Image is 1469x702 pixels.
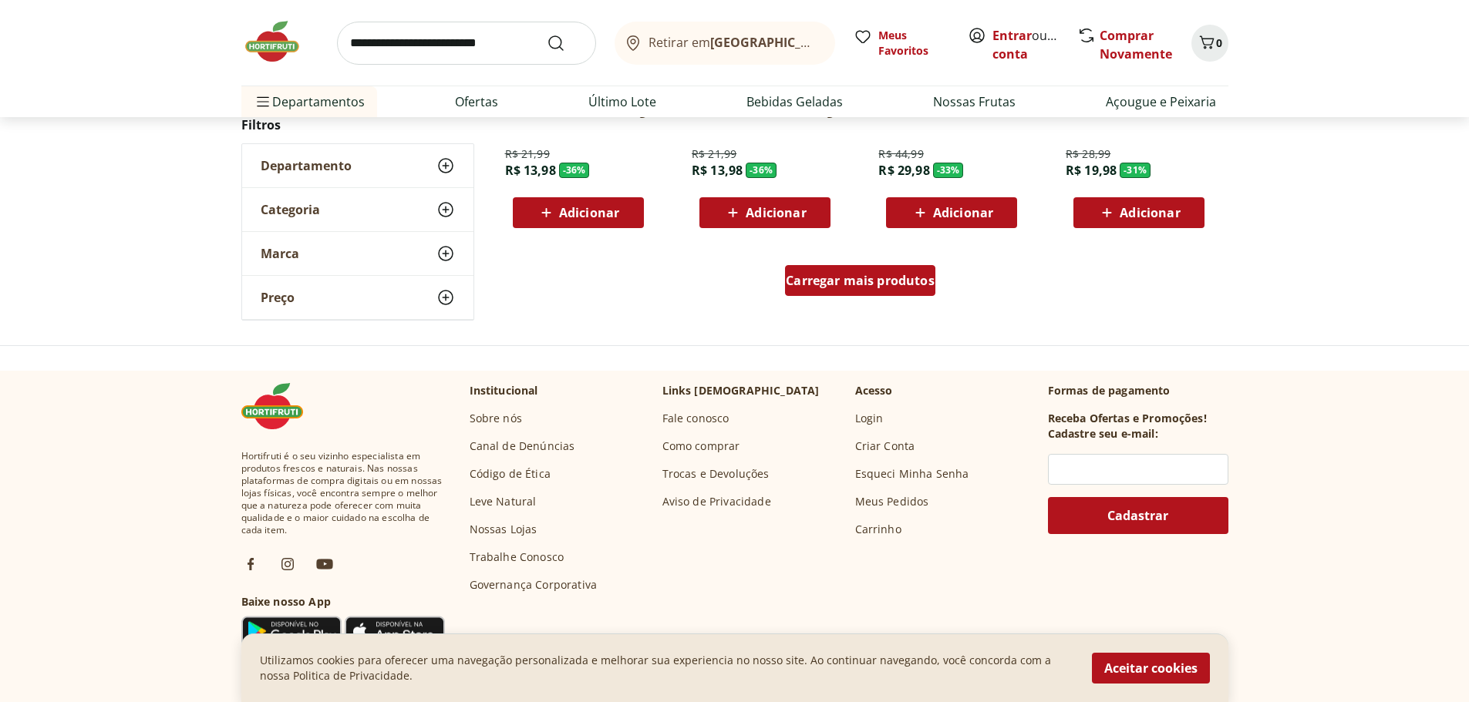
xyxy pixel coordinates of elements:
img: App Store Icon [345,616,445,647]
a: Governança Corporativa [470,577,598,593]
span: Meus Favoritos [878,28,949,59]
span: Adicionar [933,207,993,219]
img: fb [241,555,260,573]
button: Aceitar cookies [1092,653,1210,684]
button: Cadastrar [1048,497,1228,534]
span: Adicionar [1120,207,1180,219]
span: R$ 19,98 [1066,162,1117,179]
p: Institucional [470,383,538,398]
span: Carregar mais produtos [786,274,935,287]
a: Último Lote [588,92,656,111]
button: Categoria [242,188,473,231]
span: - 33 % [933,163,964,178]
span: Departamentos [254,83,365,120]
a: Criar conta [992,27,1077,62]
span: Retirar em [649,35,819,49]
h2: Filtros [241,109,474,140]
span: Categoria [261,202,320,217]
span: R$ 28,99 [1066,146,1110,162]
img: Hortifruti [241,18,318,65]
a: Bebidas Geladas [746,92,843,111]
span: - 31 % [1120,163,1151,178]
a: Criar Conta [855,438,915,454]
span: Adicionar [559,207,619,219]
span: R$ 44,99 [878,146,923,162]
a: Como comprar [662,438,740,454]
a: Meus Pedidos [855,494,929,509]
button: Retirar em[GEOGRAPHIC_DATA]/[GEOGRAPHIC_DATA] [615,22,835,65]
span: R$ 13,98 [692,162,743,179]
a: Meus Favoritos [854,28,949,59]
button: Adicionar [513,197,644,228]
a: Código de Ética [470,466,551,482]
p: Utilizamos cookies para oferecer uma navegação personalizada e melhorar sua experiencia no nosso ... [260,653,1073,684]
button: Marca [242,232,473,275]
span: ou [992,26,1061,63]
button: Submit Search [547,34,584,52]
h3: Baixe nosso App [241,594,445,610]
a: Aviso de Privacidade [662,494,771,509]
span: R$ 21,99 [692,146,736,162]
span: - 36 % [559,163,590,178]
span: R$ 13,98 [505,162,556,179]
button: Adicionar [699,197,831,228]
a: Esqueci Minha Senha [855,466,969,482]
button: Preço [242,276,473,319]
button: Menu [254,83,272,120]
a: Carregar mais produtos [785,265,935,302]
img: ig [278,555,297,573]
a: Nossas Lojas [470,522,537,537]
button: Adicionar [1073,197,1205,228]
a: Carrinho [855,522,901,537]
img: Hortifruti [241,383,318,429]
span: Departamento [261,158,352,173]
a: Canal de Denúncias [470,438,575,454]
span: Hortifruti é o seu vizinho especialista em produtos frescos e naturais. Nas nossas plataformas de... [241,450,445,536]
a: Açougue e Peixaria [1106,92,1216,111]
input: search [337,22,596,65]
h3: Receba Ofertas e Promoções! [1048,411,1207,426]
button: Departamento [242,144,473,187]
a: Fale conosco [662,411,729,426]
a: Nossas Frutas [933,92,1016,111]
span: 0 [1216,35,1222,50]
span: R$ 29,98 [878,162,929,179]
p: Formas de pagamento [1048,383,1228,398]
a: Login [855,411,884,426]
a: Ofertas [455,92,498,111]
a: Trocas e Devoluções [662,466,770,482]
a: Leve Natural [470,494,537,509]
a: Trabalhe Conosco [470,549,564,565]
span: Marca [261,246,299,261]
img: ytb [315,555,334,573]
span: - 36 % [746,163,777,178]
a: Entrar [992,27,1032,44]
button: Adicionar [886,197,1017,228]
a: Sobre nós [470,411,522,426]
p: Links [DEMOGRAPHIC_DATA] [662,383,820,398]
a: Comprar Novamente [1100,27,1172,62]
span: Adicionar [746,207,806,219]
button: Carrinho [1191,25,1228,62]
span: R$ 21,99 [505,146,550,162]
span: Cadastrar [1107,509,1168,522]
p: Acesso [855,383,893,398]
h3: Cadastre seu e-mail: [1048,426,1158,442]
img: Google Play Icon [241,616,342,647]
b: [GEOGRAPHIC_DATA]/[GEOGRAPHIC_DATA] [710,34,970,51]
span: Preço [261,290,295,305]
